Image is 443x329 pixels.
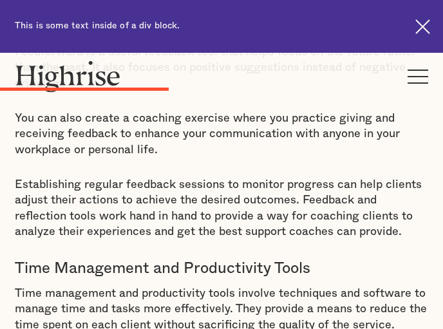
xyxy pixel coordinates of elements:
[15,177,428,240] p: Establishing regular feedback sessions to monitor progress can help clients adjust their actions ...
[15,259,428,278] h3: Time Management and Productivity Tools
[415,19,430,34] img: Cross icon
[15,61,121,92] img: Highrise logo
[15,111,428,158] p: You can also create a coaching exercise where you practice giving and receiving feedback to enhan...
